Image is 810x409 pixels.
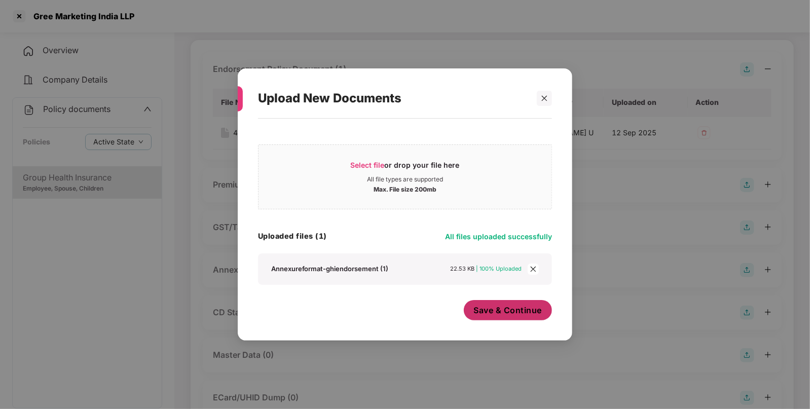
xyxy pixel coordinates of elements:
span: 22.53 KB [451,265,475,272]
span: | 100% Uploaded [476,265,522,272]
span: close [528,264,539,275]
h4: Uploaded files (1) [258,231,327,241]
div: Annexureformat-ghiendorsement (1) [271,264,389,273]
div: Max. File size 200mb [374,183,436,194]
span: close [541,95,548,102]
div: Upload New Documents [258,79,528,118]
span: Select file [351,161,385,169]
span: Select fileor drop your file hereAll file types are supportedMax. File size 200mb [259,153,551,201]
div: All file types are supported [367,175,443,183]
span: All files uploaded successfully [445,232,552,241]
div: or drop your file here [351,160,460,175]
span: Save & Continue [474,305,542,316]
button: Save & Continue [464,300,553,320]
